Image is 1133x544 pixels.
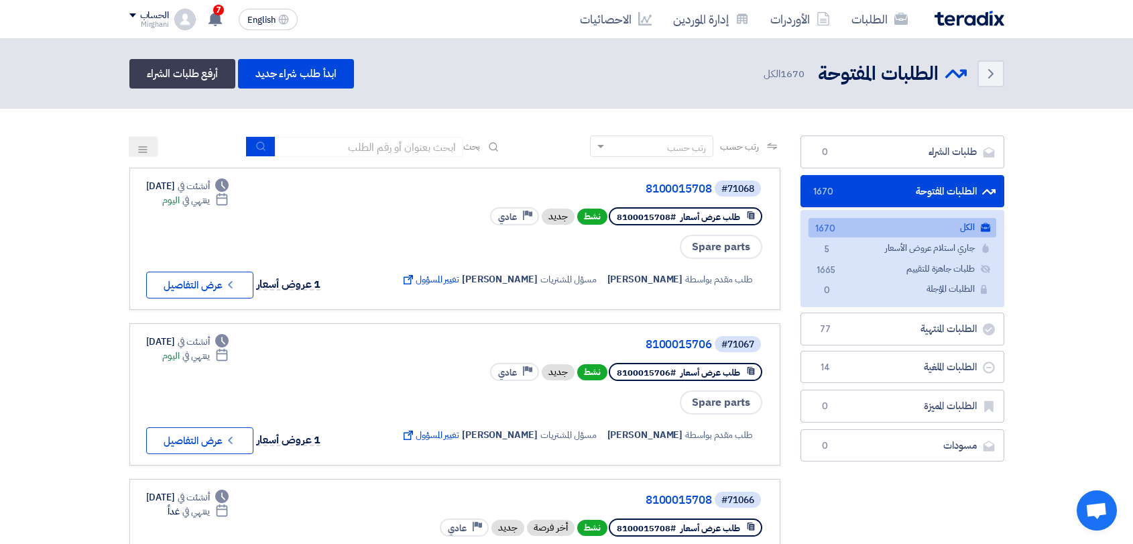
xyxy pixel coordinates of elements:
[662,3,760,35] a: إدارة الموردين
[817,146,833,159] span: 0
[146,427,253,454] button: عرض التفاصيل
[444,494,712,506] a: 8100015708
[540,428,597,442] span: مسؤل المشتريات
[817,400,833,413] span: 0
[162,193,229,207] div: اليوم
[182,504,210,519] span: ينتهي في
[817,361,833,374] span: 14
[238,59,354,89] a: ابدأ طلب شراء جديد
[129,59,235,89] a: أرفع طلبات الشراء
[146,179,229,193] div: [DATE]
[819,222,835,236] span: 1670
[239,9,298,30] button: English
[817,185,833,199] span: 1670
[257,276,321,292] span: 1 عروض أسعار
[680,390,762,415] span: Spare parts
[174,9,196,30] img: profile_test.png
[577,364,607,380] span: نشط
[800,313,1004,345] a: الطلبات المنتهية77
[168,504,229,519] div: غداً
[617,522,676,535] span: #8100015708
[721,496,754,505] div: #71066
[491,520,524,536] div: جديد
[448,522,467,535] span: عادي
[607,428,683,442] span: [PERSON_NAME]
[140,10,169,21] div: الحساب
[720,140,758,154] span: رتب حسب
[817,323,833,336] span: 77
[462,272,538,286] span: [PERSON_NAME]
[800,429,1004,462] a: مسودات0
[809,260,996,279] a: طلبات جاهزة للتقييم
[764,66,807,82] span: الكل
[680,366,740,379] span: طلب عرض أسعار
[780,66,804,81] span: 1670
[129,21,169,28] div: Mirghani
[146,490,229,504] div: [DATE]
[182,193,210,207] span: ينتهي في
[685,272,753,286] span: طلب مقدم بواسطة
[182,349,210,363] span: ينتهي في
[721,340,754,349] div: #71067
[617,366,676,379] span: #8100015706
[569,3,662,35] a: الاحصائيات
[178,335,210,349] span: أنشئت في
[462,428,538,442] span: [PERSON_NAME]
[577,209,607,225] span: نشط
[1077,490,1117,531] a: Open chat
[498,211,517,223] span: عادي
[276,137,463,157] input: ابحث بعنوان أو رقم الطلب
[800,175,1004,208] a: الطلبات المفتوحة1670
[463,140,481,154] span: بحث
[178,490,210,504] span: أنشئت في
[247,15,276,25] span: English
[162,349,229,363] div: اليوم
[935,11,1004,26] img: Teradix logo
[680,522,740,535] span: طلب عرض أسعار
[577,520,607,536] span: نشط
[146,272,253,298] button: عرض التفاصيل
[721,184,754,194] div: #71068
[401,428,459,442] span: تغيير المسؤول
[607,272,683,286] span: [PERSON_NAME]
[542,364,575,380] div: جديد
[527,520,575,536] div: أخر فرصة
[819,264,835,278] span: 1665
[818,61,939,87] h2: الطلبات المفتوحة
[819,284,835,298] span: 0
[444,183,712,195] a: 8100015708
[809,280,996,299] a: الطلبات المؤجلة
[617,211,676,223] span: #8100015708
[809,218,996,237] a: الكل
[146,335,229,349] div: [DATE]
[667,141,706,155] div: رتب حسب
[800,135,1004,168] a: طلبات الشراء0
[841,3,918,35] a: الطلبات
[498,366,517,379] span: عادي
[760,3,841,35] a: الأوردرات
[401,272,459,286] span: تغيير المسؤول
[542,209,575,225] div: جديد
[178,179,210,193] span: أنشئت في
[817,439,833,453] span: 0
[257,432,321,448] span: 1 عروض أسعار
[819,243,835,257] span: 5
[809,239,996,258] a: جاري استلام عروض الأسعار
[540,272,597,286] span: مسؤل المشتريات
[800,351,1004,384] a: الطلبات الملغية14
[685,428,753,442] span: طلب مقدم بواسطة
[213,5,224,15] span: 7
[800,390,1004,423] a: الطلبات المميزة0
[680,235,762,259] span: Spare parts
[680,211,740,223] span: طلب عرض أسعار
[444,339,712,351] a: 8100015706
